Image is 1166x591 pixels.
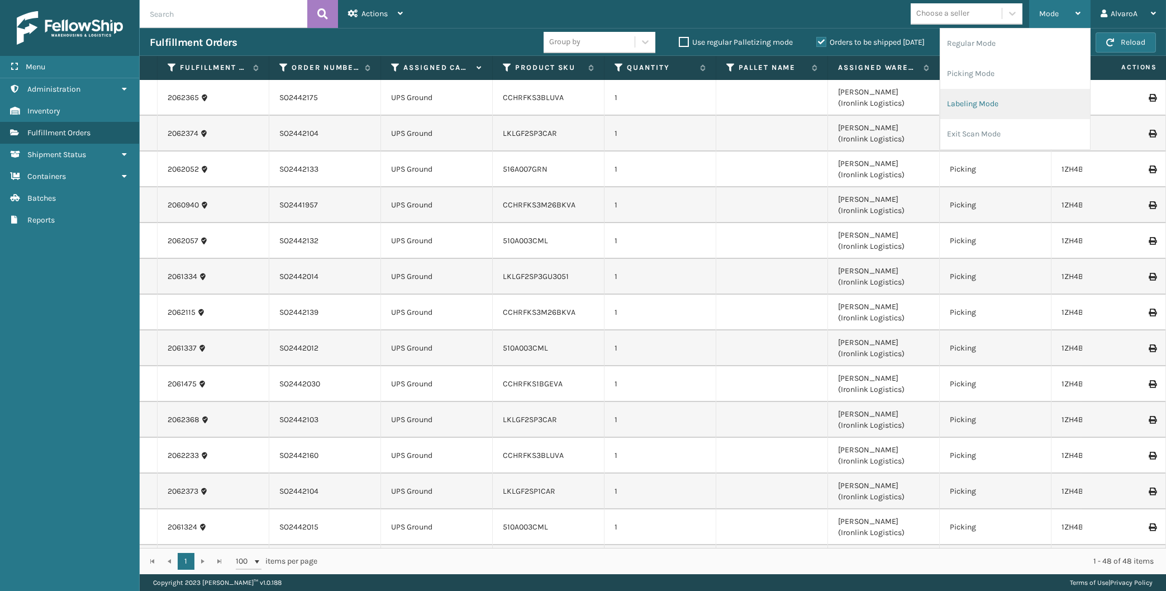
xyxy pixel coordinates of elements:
a: LKLGF2SP1CAR [503,486,555,496]
td: [PERSON_NAME] (Ironlink Logistics) [828,187,940,223]
td: SO2441957 [269,187,381,223]
td: [PERSON_NAME] (Ironlink Logistics) [828,474,940,509]
i: Print Label [1149,416,1155,424]
td: UPS Ground [381,187,493,223]
td: 1 [605,116,716,152]
td: Picking [940,545,1051,581]
a: 2062057 [168,235,198,247]
i: Print Label [1149,452,1155,460]
td: SO2442133 [269,152,381,187]
td: Picking [940,402,1051,438]
td: UPS Ground [381,545,493,581]
div: Choose a seller [916,8,969,20]
a: 1ZH4B7800303612015 [1062,200,1138,210]
a: 516A007GRN [503,164,548,174]
a: 2061334 [168,271,197,282]
td: UPS Ground [381,223,493,259]
span: Mode [1039,9,1059,18]
i: Print Label [1149,201,1155,209]
td: 1 [605,80,716,116]
i: Print Label [1149,273,1155,281]
a: CCHRFKS3BLUVA [503,451,564,460]
span: Administration [27,84,80,94]
li: Picking Mode [940,59,1090,89]
a: 1ZH4B7800321732576 [1062,343,1139,353]
td: UPS Ground [381,366,493,402]
i: Print Label [1149,237,1155,245]
td: [PERSON_NAME] (Ironlink Logistics) [828,80,940,116]
div: Group by [549,36,580,48]
a: 1ZH4B7800309108836 [1062,164,1141,174]
td: SO2442104 [269,474,381,509]
a: 2062373 [168,486,198,497]
td: 1 [605,187,716,223]
label: Fulfillment Order Id [180,63,248,73]
span: Containers [27,172,66,181]
td: Picking [940,509,1051,545]
td: UPS Ground [381,330,493,366]
a: 2062365 [168,92,199,103]
td: SO2442104 [269,116,381,152]
a: 2062368 [168,414,199,425]
td: 1 [605,366,716,402]
a: 1 [178,553,194,570]
i: Print Label [1149,344,1155,352]
i: Print Label [1149,309,1155,316]
label: Assigned Warehouse [838,63,918,73]
label: Quantity [627,63,694,73]
label: Product SKU [515,63,583,73]
a: 2062374 [168,128,198,139]
td: [PERSON_NAME] (Ironlink Logistics) [828,509,940,545]
a: 2061337 [168,343,197,354]
a: CCHRFKS3M26BKVA [503,308,575,317]
td: [PERSON_NAME] (Ironlink Logistics) [828,545,940,581]
td: SO2442160 [269,438,381,474]
td: 1 [605,474,716,509]
td: UPS Ground [381,259,493,295]
a: 1ZH4B7800333220445 [1062,236,1141,245]
td: 1 [605,509,716,545]
span: 100 [236,556,253,567]
span: Inventory [27,106,60,116]
span: Actions [361,9,388,18]
td: UPS Ground [381,402,493,438]
a: LKLGF2SP3CAR [503,415,557,424]
td: SO2442103 [269,402,381,438]
p: Copyright 2023 [PERSON_NAME]™ v 1.0.188 [153,574,282,591]
td: UPS Ground [381,80,493,116]
td: 1 [605,223,716,259]
a: LKLGF2SP3GU3051 [503,272,569,281]
td: UPS Ground [381,116,493,152]
a: 1ZH4B7800320160678 [1062,486,1140,496]
a: CCHRFKS3M26BKVA [503,200,575,210]
span: Actions [1086,58,1164,77]
span: Fulfillment Orders [27,128,91,138]
td: UPS Ground [381,474,493,509]
a: 1ZH4B7800323127664 [1062,415,1139,424]
a: 1ZH4B7800314979029 [1062,272,1139,281]
td: SO2442017 [269,545,381,581]
td: Picking [940,295,1051,330]
td: [PERSON_NAME] (Ironlink Logistics) [828,330,940,366]
a: 510A003CML [503,343,548,353]
td: [PERSON_NAME] (Ironlink Logistics) [828,438,940,474]
a: 1ZH4B7800319585445 [1062,451,1140,460]
label: Assigned Carrier Service [403,63,471,73]
img: logo [17,11,123,45]
a: CCHRFKS1BGEVA [503,379,563,389]
td: [PERSON_NAME] (Ironlink Logistics) [828,295,940,330]
td: [PERSON_NAME] (Ironlink Logistics) [828,366,940,402]
i: Print Label [1149,94,1155,102]
span: Menu [26,62,45,72]
a: 1ZH4B7800338497184 [1062,522,1140,532]
a: 2062052 [168,164,199,175]
a: CCHRFKS3BLUVA [503,93,564,102]
td: 1 [605,330,716,366]
td: 1 [605,295,716,330]
td: [PERSON_NAME] (Ironlink Logistics) [828,116,940,152]
td: Picking [940,223,1051,259]
td: 1 [605,438,716,474]
a: Privacy Policy [1110,579,1153,587]
span: Batches [27,193,56,203]
a: 2061324 [168,522,197,533]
